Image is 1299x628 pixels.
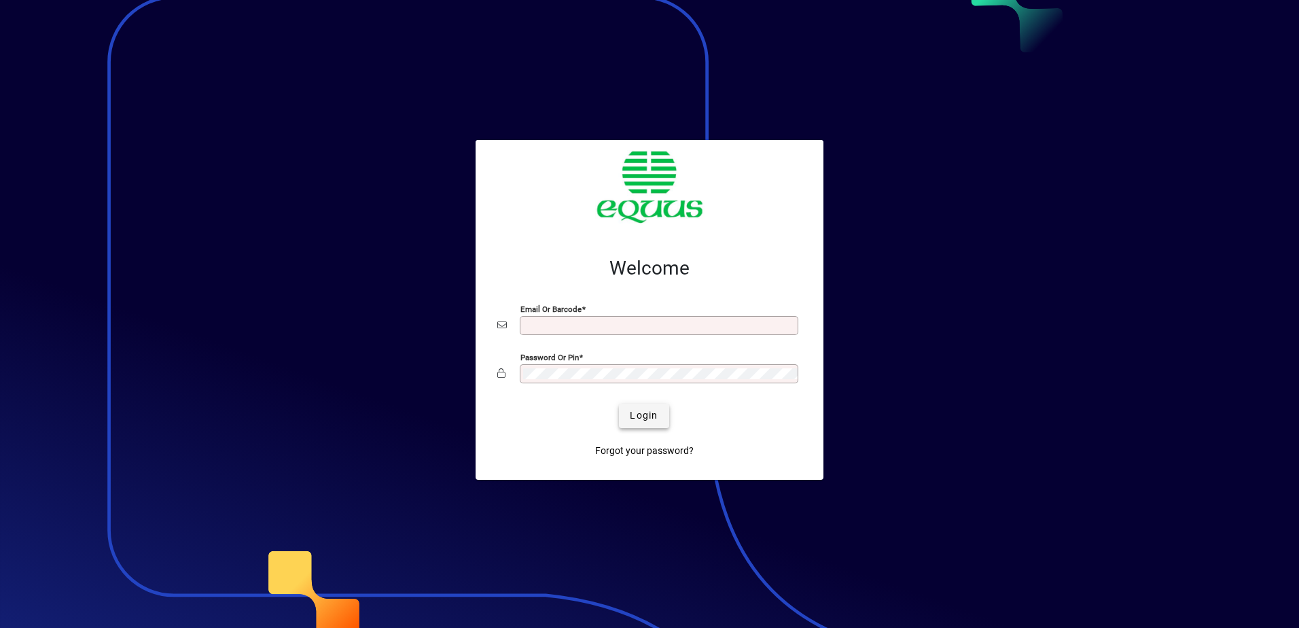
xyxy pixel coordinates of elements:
span: Login [630,408,658,423]
mat-label: Password or Pin [520,352,579,362]
mat-label: Email or Barcode [520,304,582,313]
a: Forgot your password? [590,439,699,464]
h2: Welcome [497,257,802,280]
span: Forgot your password? [595,444,694,458]
button: Login [619,404,669,428]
